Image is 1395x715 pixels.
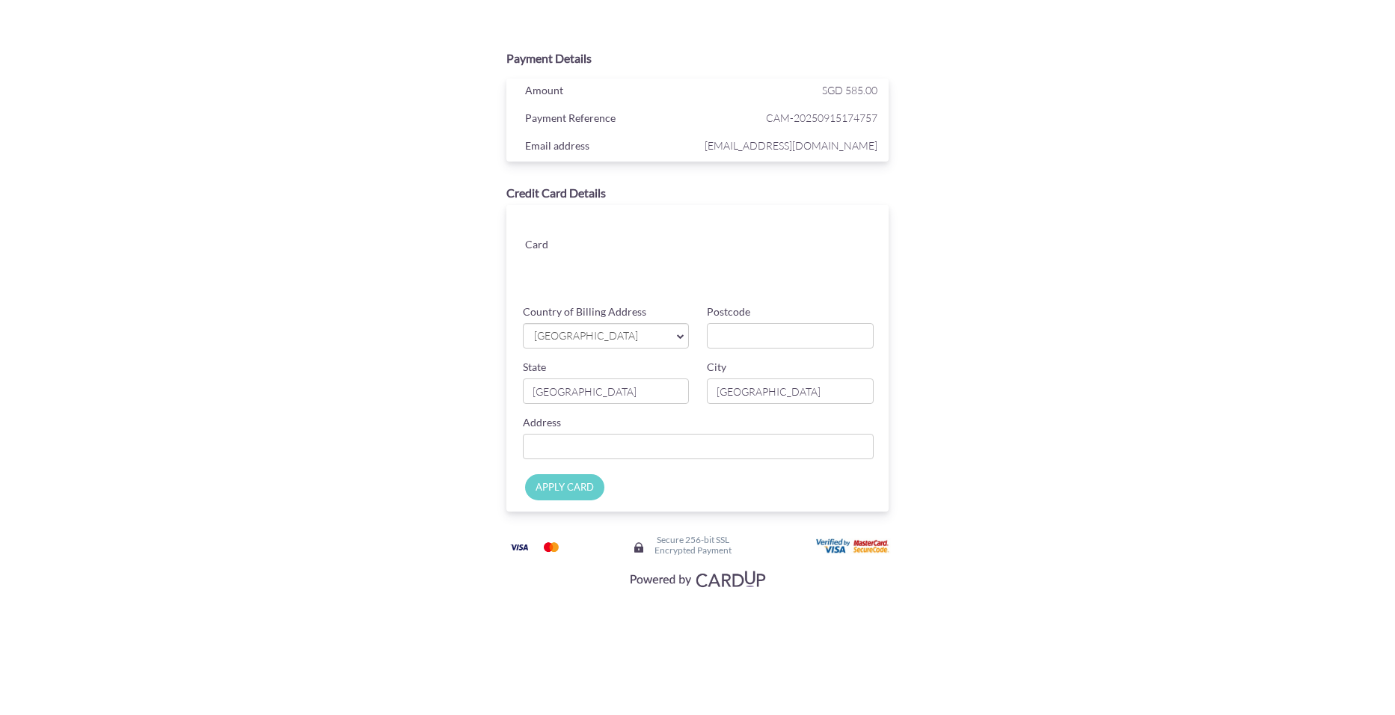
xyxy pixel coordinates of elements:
[523,360,546,375] label: State
[514,235,607,257] div: Card
[514,81,702,103] div: Amount
[633,541,645,553] img: Secure lock
[523,323,690,349] a: [GEOGRAPHIC_DATA]
[701,136,877,155] span: [EMAIL_ADDRESS][DOMAIN_NAME]
[506,185,889,202] div: Credit Card Details
[525,474,604,500] input: APPLY CARD
[523,415,561,430] label: Address
[822,84,877,96] span: SGD 585.00
[504,538,534,556] img: Visa
[701,108,877,127] span: CAM-20250915174757
[707,360,726,375] label: City
[619,253,746,280] iframe: Secure card expiration date input frame
[654,535,732,554] h6: Secure 256-bit SSL Encrypted Payment
[619,220,875,247] iframe: Secure card number input frame
[523,304,646,319] label: Country of Billing Address
[506,50,889,67] div: Payment Details
[816,538,891,555] img: User card
[622,565,772,592] img: Visa, Mastercard
[533,328,665,344] span: [GEOGRAPHIC_DATA]
[536,538,566,556] img: Mastercard
[707,304,750,319] label: Postcode
[748,253,875,280] iframe: Secure card security code input frame
[514,136,702,159] div: Email address
[514,108,702,131] div: Payment Reference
